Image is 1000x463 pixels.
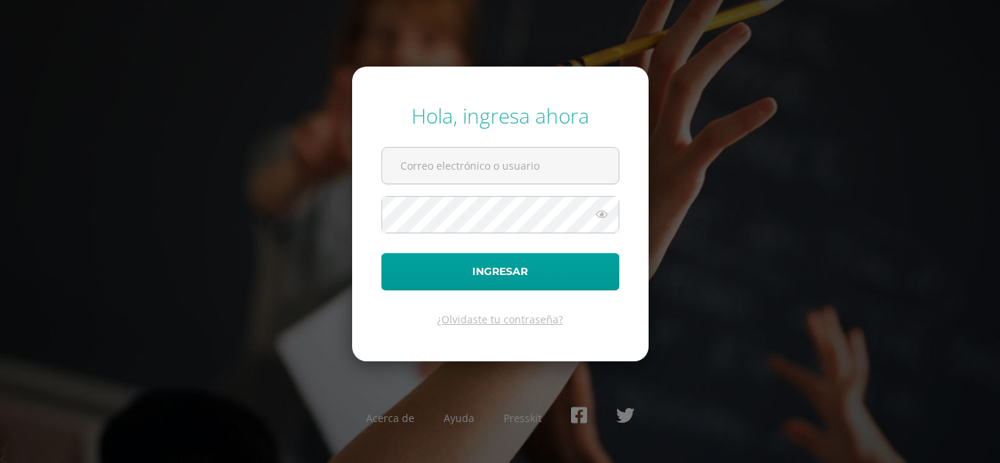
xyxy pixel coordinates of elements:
[504,411,542,425] a: Presskit
[437,312,563,326] a: ¿Olvidaste tu contraseña?
[382,148,619,184] input: Correo electrónico o usuario
[381,253,619,290] button: Ingresar
[366,411,414,425] a: Acerca de
[381,102,619,129] div: Hola, ingresa ahora
[444,411,474,425] a: Ayuda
